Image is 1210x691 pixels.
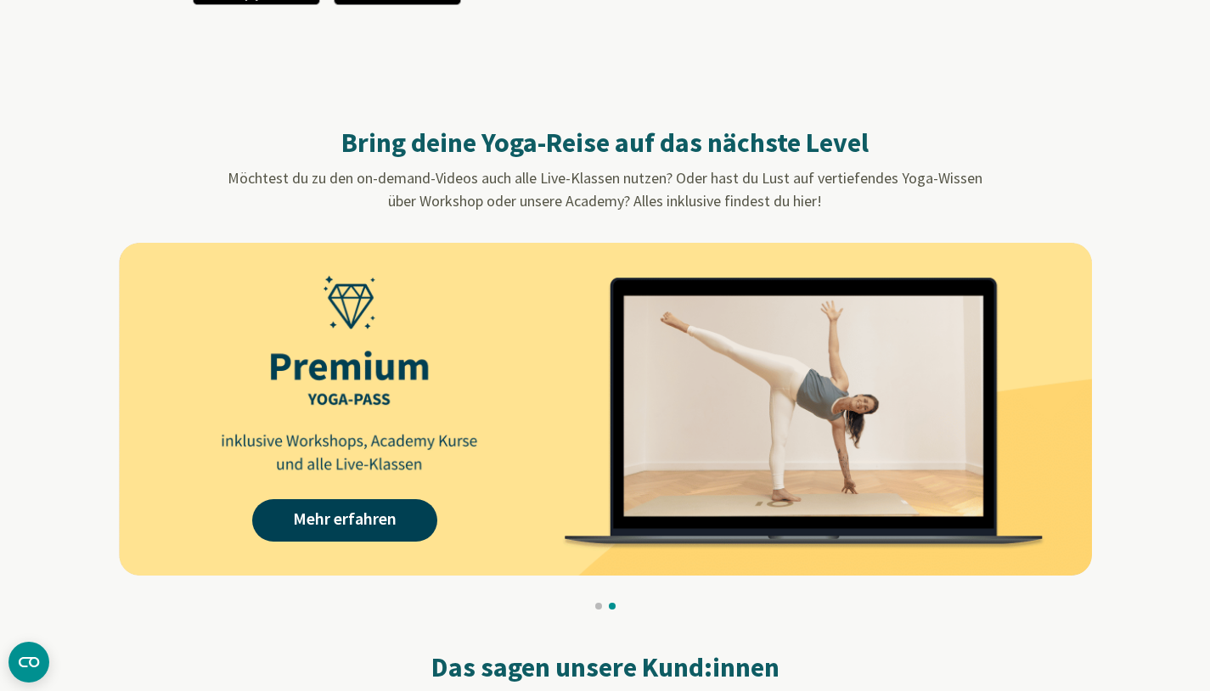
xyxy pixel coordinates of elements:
h2: Bring deine Yoga-Reise auf das nächste Level [136,126,1075,160]
p: Möchtest du zu den on-demand-Videos auch alle Live-Klassen nutzen? Oder hast du Lust auf vertiefe... [136,166,1075,212]
button: CMP-Widget öffnen [8,642,49,683]
img: AAffA0nNPuCLAAAAAElFTkSuQmCC [119,243,1092,576]
a: Mehr erfahren [252,499,437,542]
